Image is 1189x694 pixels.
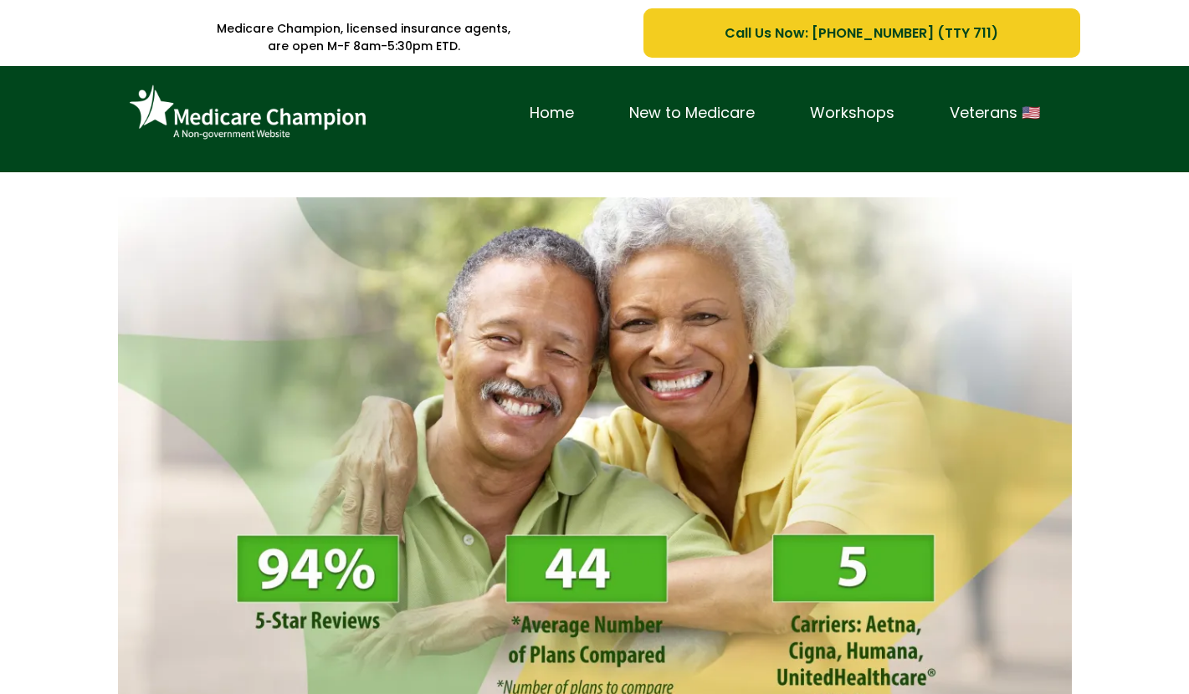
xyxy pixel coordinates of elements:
p: are open M-F 8am-5:30pm ETD. [110,38,619,55]
a: Call Us Now: 1-833-823-1990 (TTY 711) [643,8,1079,58]
img: Brand Logo [122,79,373,147]
p: Medicare Champion, licensed insurance agents, [110,20,619,38]
a: New to Medicare [602,100,782,126]
span: Call Us Now: [PHONE_NUMBER] (TTY 711) [725,23,998,43]
a: Workshops [782,100,922,126]
a: Veterans 🇺🇸 [922,100,1068,126]
a: Home [502,100,602,126]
